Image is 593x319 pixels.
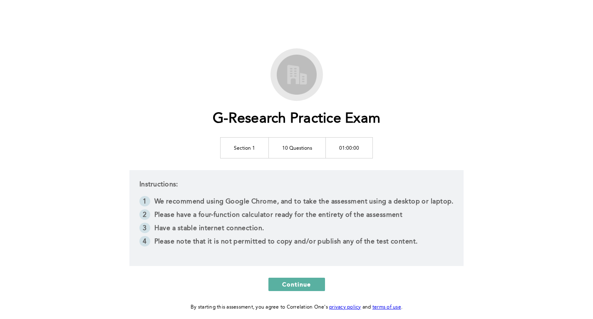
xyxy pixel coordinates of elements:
img: G-Research [274,52,320,98]
li: Please have a four-function calculator ready for the entirety of the assessment [139,209,454,223]
span: Continue [282,280,311,288]
a: terms of use [372,305,401,310]
h1: G-Research Practice Exam [213,111,380,128]
div: Instructions: [129,170,464,266]
button: Continue [268,278,325,291]
td: 01:00:00 [326,137,373,158]
li: Please note that it is not permitted to copy and/or publish any of the test content. [139,236,454,249]
div: By starting this assessment, you agree to Correlation One's and . [191,303,402,312]
li: We recommend using Google Chrome, and to take the assessment using a desktop or laptop. [139,196,454,209]
li: Have a stable internet connection. [139,223,454,236]
a: privacy policy [329,305,361,310]
td: 10 Questions [269,137,326,158]
td: Section 1 [221,137,269,158]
